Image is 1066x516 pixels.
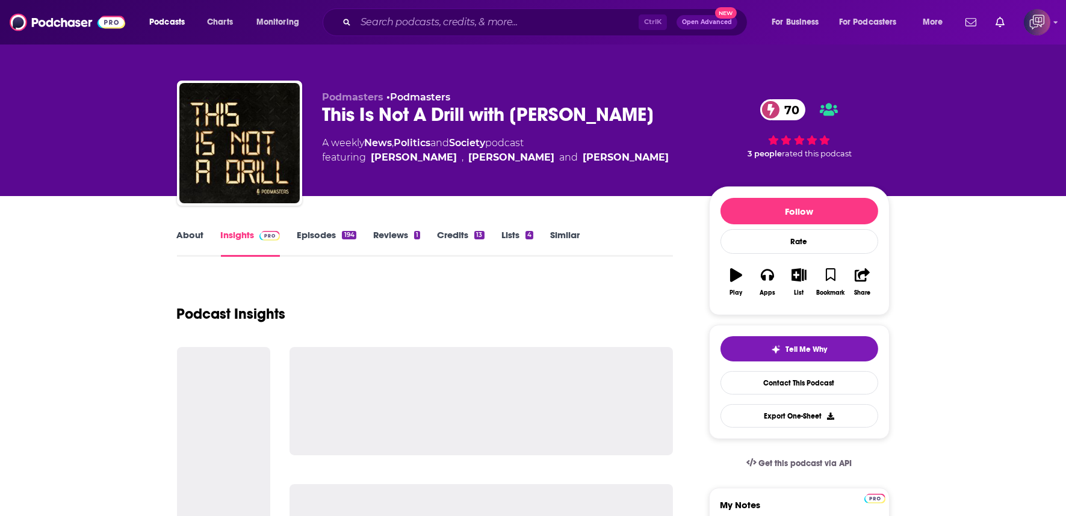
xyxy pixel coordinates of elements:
img: User Profile [1024,9,1050,35]
a: Lists4 [501,229,533,257]
input: Search podcasts, credits, & more... [356,13,639,32]
h1: Podcast Insights [177,305,286,323]
div: 13 [474,231,484,239]
a: [PERSON_NAME] [583,150,669,165]
span: Monitoring [256,14,299,31]
a: Episodes194 [297,229,356,257]
button: Play [720,260,752,304]
button: Share [846,260,878,304]
span: and [560,150,578,165]
span: Logged in as corioliscompany [1024,9,1050,35]
span: Podcasts [149,14,185,31]
a: Reviews1 [373,229,420,257]
span: • [387,91,451,103]
a: [PERSON_NAME] [469,150,555,165]
button: open menu [831,13,914,32]
div: 1 [414,231,420,239]
button: Export One-Sheet [720,404,878,428]
div: Share [854,289,870,296]
button: Open AdvancedNew [677,15,737,29]
span: More [923,14,943,31]
img: Podchaser Pro [864,494,885,503]
button: List [783,260,814,304]
div: Play [730,289,742,296]
span: For Podcasters [839,14,897,31]
button: Follow [720,198,878,224]
span: Charts [207,14,233,31]
span: Tell Me Why [786,345,827,354]
span: rated this podcast [782,149,852,158]
span: For Business [772,14,819,31]
a: Get this podcast via API [737,449,862,478]
span: New [715,7,737,19]
span: Open Advanced [682,19,732,25]
div: Apps [760,289,775,296]
span: Podmasters [323,91,384,103]
a: Politics [394,137,431,149]
div: 194 [342,231,356,239]
div: A weekly podcast [323,136,669,165]
span: and [431,137,450,149]
span: featuring [323,150,669,165]
img: This Is Not A Drill with Gavin Esler [179,83,300,203]
button: Apps [752,260,783,304]
span: , [392,137,394,149]
button: open menu [141,13,200,32]
img: Podchaser Pro [259,231,280,241]
div: Bookmark [816,289,844,296]
a: Similar [550,229,580,257]
span: 3 people [748,149,782,158]
img: tell me why sparkle [771,345,781,354]
a: Podmasters [391,91,451,103]
span: Ctrl K [639,14,667,30]
div: Search podcasts, credits, & more... [334,8,759,36]
button: open menu [248,13,315,32]
a: Show notifications dropdown [961,12,981,32]
div: 4 [525,231,533,239]
span: 70 [772,99,805,120]
div: List [795,289,804,296]
img: Podchaser - Follow, Share and Rate Podcasts [10,11,125,34]
a: Contact This Podcast [720,371,878,395]
div: Rate [720,229,878,254]
a: Show notifications dropdown [991,12,1009,32]
a: Society [450,137,486,149]
span: , [462,150,464,165]
span: Get this podcast via API [758,458,852,468]
a: News [365,137,392,149]
a: About [177,229,204,257]
a: 70 [760,99,805,120]
button: Show profile menu [1024,9,1050,35]
a: [PERSON_NAME] [371,150,457,165]
a: Charts [199,13,240,32]
div: 70 3 peoplerated this podcast [709,91,890,166]
a: Credits13 [437,229,484,257]
button: open menu [914,13,958,32]
a: Pro website [864,492,885,503]
button: tell me why sparkleTell Me Why [720,336,878,361]
a: InsightsPodchaser Pro [221,229,280,257]
button: Bookmark [815,260,846,304]
button: open menu [763,13,834,32]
